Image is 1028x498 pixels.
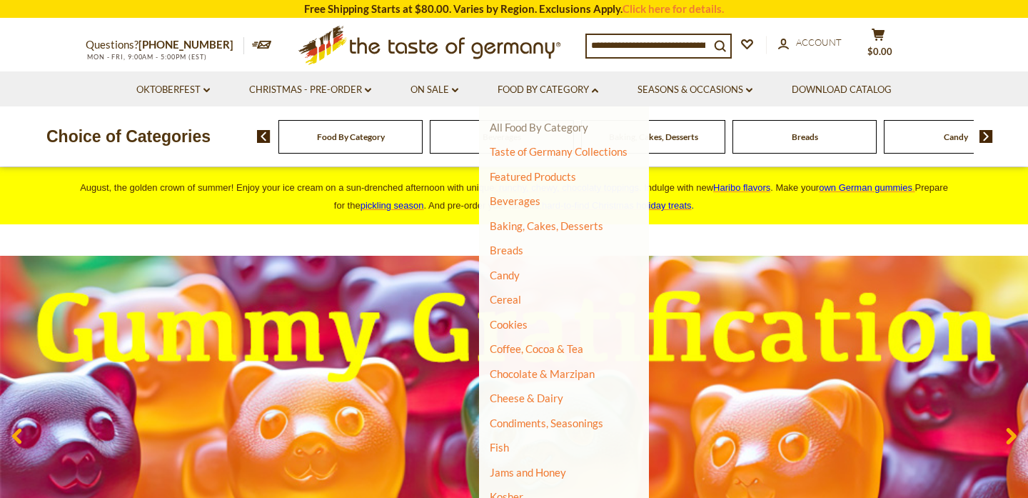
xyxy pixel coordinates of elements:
a: Candy [944,131,968,142]
p: Questions? [86,36,244,54]
span: own German gummies [819,182,912,193]
span: MON - FRI, 9:00AM - 5:00PM (EST) [86,53,207,61]
a: Coffee, Cocoa & Tea [490,342,583,355]
a: Jams and Honey [490,466,566,479]
a: Condiments, Seasonings [490,417,603,429]
a: Cheese & Dairy [490,392,563,404]
a: Cereal [490,293,521,306]
a: Account [778,35,842,51]
span: $0.00 [867,46,892,57]
a: Download Catalog [792,82,892,98]
a: Oktoberfest [136,82,210,98]
a: own German gummies. [819,182,914,193]
a: Baking, Cakes, Desserts [609,131,698,142]
span: August, the golden crown of summer! Enjoy your ice cream on a sun-drenched afternoon with unique ... [80,182,948,211]
a: Chocolate & Marzipan [490,367,595,380]
a: Featured Products [490,170,576,183]
a: Fish [490,441,509,454]
a: Haribo flavors [713,182,770,193]
img: previous arrow [257,130,271,143]
a: Beverages [490,194,540,207]
a: All Food By Category [490,121,588,134]
a: Food By Category [317,131,385,142]
a: [PHONE_NUMBER] [138,38,233,51]
a: Taste of Germany Collections [490,145,628,158]
span: Account [796,36,842,48]
a: Christmas - PRE-ORDER [249,82,371,98]
a: Seasons & Occasions [638,82,752,98]
a: On Sale [410,82,458,98]
button: $0.00 [857,28,899,64]
a: Click here for details. [623,2,724,15]
a: Breads [792,131,818,142]
a: Baking, Cakes, Desserts [490,219,603,232]
a: pickling season [361,200,424,211]
a: Breads [490,244,523,257]
img: next arrow [979,130,993,143]
a: Food By Category [498,82,598,98]
a: Cookies [490,318,528,331]
a: Candy [490,269,520,282]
